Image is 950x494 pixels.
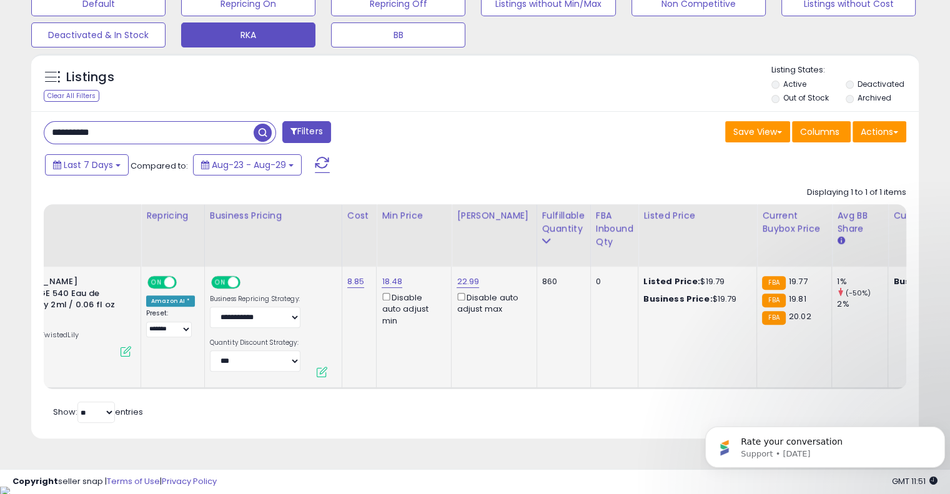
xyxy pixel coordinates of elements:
[643,209,751,222] div: Listed Price
[762,276,785,290] small: FBA
[643,275,700,287] b: Listed Price:
[64,159,113,171] span: Last 7 Days
[762,294,785,307] small: FBA
[107,475,160,487] a: Terms of Use
[700,400,950,488] iframe: Intercom notifications message
[542,209,585,235] div: Fulfillable Quantity
[146,209,199,222] div: Repricing
[643,276,747,287] div: $19.79
[45,154,129,175] button: Last 7 Days
[837,276,888,287] div: 1%
[175,277,195,288] span: OFF
[800,126,839,138] span: Columns
[212,277,228,288] span: ON
[837,209,883,235] div: Avg BB Share
[331,22,465,47] button: BB
[845,288,871,298] small: (-50%)
[762,311,785,325] small: FBA
[146,295,195,307] div: Amazon AI *
[789,275,808,287] span: 19.77
[857,79,904,89] label: Deactivated
[66,69,114,86] h5: Listings
[596,209,633,249] div: FBA inbound Qty
[725,121,790,142] button: Save View
[31,22,166,47] button: Deactivated & In Stock
[181,22,315,47] button: RKA
[792,121,851,142] button: Columns
[210,209,337,222] div: Business Pricing
[771,64,919,76] p: Listing States:
[347,209,372,222] div: Cost
[783,79,806,89] label: Active
[12,476,217,488] div: seller snap | |
[347,275,365,288] a: 8.85
[146,309,195,337] div: Preset:
[783,92,829,103] label: Out of Stock
[193,154,302,175] button: Aug-23 - Aug-29
[857,92,891,103] label: Archived
[212,159,286,171] span: Aug-23 - Aug-29
[837,235,844,247] small: Avg BB Share.
[789,293,806,305] span: 19.81
[149,277,164,288] span: ON
[162,475,217,487] a: Privacy Policy
[457,275,479,288] a: 22.99
[282,121,331,143] button: Filters
[542,276,581,287] div: 860
[12,475,58,487] strong: Copyright
[457,290,527,315] div: Disable auto adjust max
[643,293,712,305] b: Business Price:
[837,299,888,310] div: 2%
[44,90,99,102] div: Clear All Filters
[596,276,629,287] div: 0
[789,310,811,322] span: 20.02
[238,277,258,288] span: OFF
[382,290,442,327] div: Disable auto adjust min
[853,121,906,142] button: Actions
[210,295,300,304] label: Business Repricing Strategy:
[762,209,826,235] div: Current Buybox Price
[457,209,531,222] div: [PERSON_NAME]
[643,294,747,305] div: $19.79
[807,187,906,199] div: Displaying 1 to 1 of 1 items
[53,406,143,418] span: Show: entries
[131,160,188,172] span: Compared to:
[210,338,300,347] label: Quantity Discount Strategy:
[382,275,402,288] a: 18.48
[382,209,446,222] div: Min Price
